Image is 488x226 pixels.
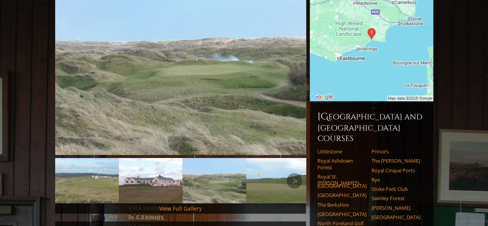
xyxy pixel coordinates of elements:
[371,214,420,220] a: [GEOGRAPHIC_DATA]
[371,195,420,201] a: Swinley Forest
[287,173,302,189] a: Next
[371,186,420,192] a: Stoke Park Club
[317,173,366,186] a: Royal St. [PERSON_NAME]’s
[317,192,366,198] a: [GEOGRAPHIC_DATA]
[371,158,420,164] a: The [PERSON_NAME]
[317,211,366,217] a: [GEOGRAPHIC_DATA]
[317,202,366,208] a: The Berkshire
[317,148,366,155] a: Littlestone
[317,110,426,144] h6: [GEOGRAPHIC_DATA] and [GEOGRAPHIC_DATA] Courses
[371,148,420,155] a: Prince’s
[371,205,420,211] a: [PERSON_NAME]
[159,205,202,212] a: View Full Gallery
[317,158,366,170] a: Royal Ashdown Forest
[371,167,420,173] a: Royal Cinque Ports
[371,177,420,183] a: Rye
[317,183,366,189] a: [GEOGRAPHIC_DATA]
